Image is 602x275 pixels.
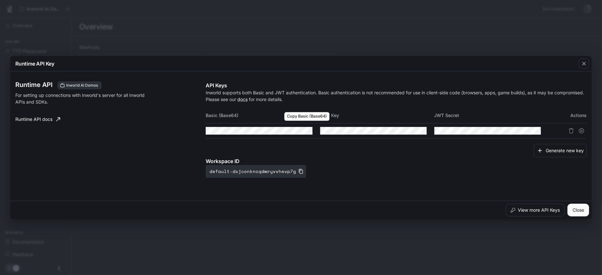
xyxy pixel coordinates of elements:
[237,97,248,102] a: docs
[534,144,587,158] button: Generate new key
[320,108,434,123] th: JWT Key
[566,126,576,136] button: Delete API key
[567,204,589,216] button: Close
[434,108,549,123] th: JWT Secret
[15,92,154,105] p: For setting up connections with Inworld's server for all Inworld APIs and SDKs.
[284,112,329,121] div: Copy Basic (Base64)
[506,204,565,216] button: View more API Keys
[576,126,587,136] button: Suspend API key
[15,82,52,88] h3: Runtime API
[64,82,100,88] span: Inworld AI Demos
[206,108,320,123] th: Basic (Base64)
[549,108,587,123] th: Actions
[206,165,306,178] button: default-dsjconkncqdwryvvhevp7g
[13,113,63,126] a: Runtime API docs
[206,157,587,165] p: Workspace ID
[206,82,587,89] p: API Keys
[58,82,101,89] div: These keys will apply to your current workspace only
[206,89,587,103] p: Inworld supports both Basic and JWT authentication. Basic authentication is not recommended for u...
[15,60,54,67] p: Runtime API Key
